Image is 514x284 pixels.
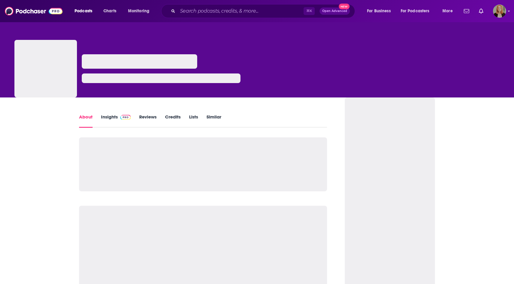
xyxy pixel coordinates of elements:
button: open menu [397,6,438,16]
a: Credits [165,114,181,128]
span: For Business [367,7,391,15]
span: For Podcasters [401,7,430,15]
span: Open Advanced [322,10,347,13]
button: open menu [124,6,157,16]
div: Search podcasts, credits, & more... [167,4,361,18]
a: About [79,114,93,128]
a: Charts [99,6,120,16]
button: Show profile menu [493,4,506,18]
span: Logged in as emckenzie [493,4,506,18]
button: open menu [70,6,100,16]
input: Search podcasts, credits, & more... [178,6,304,16]
a: InsightsPodchaser Pro [101,114,131,128]
img: User Profile [493,4,506,18]
a: Reviews [139,114,157,128]
a: Lists [189,114,198,128]
a: Show notifications dropdown [476,6,486,16]
span: More [442,7,453,15]
span: ⌘ K [304,7,315,15]
button: open menu [438,6,460,16]
span: New [339,4,350,9]
img: Podchaser Pro [120,115,131,120]
a: Similar [207,114,221,128]
img: Podchaser - Follow, Share and Rate Podcasts [5,5,63,17]
button: Open AdvancedNew [320,7,350,15]
span: Charts [103,7,116,15]
span: Podcasts [75,7,92,15]
button: open menu [363,6,398,16]
a: Show notifications dropdown [461,6,472,16]
span: Monitoring [128,7,149,15]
